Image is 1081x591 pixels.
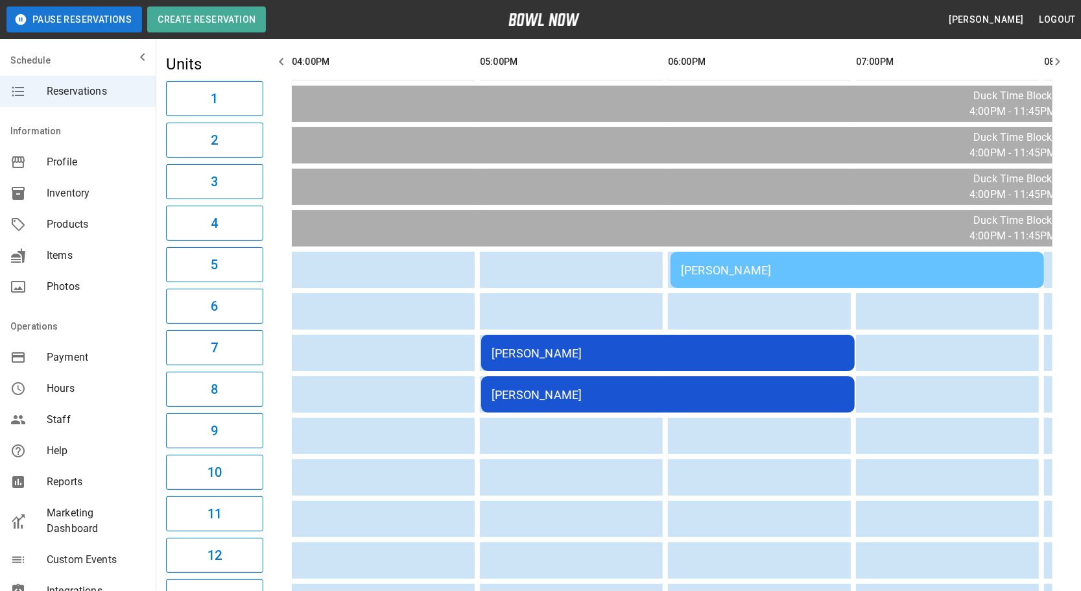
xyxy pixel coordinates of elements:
span: Custom Events [47,552,145,568]
h6: 5 [211,254,218,275]
button: 3 [166,164,263,199]
h6: 10 [208,462,222,483]
h6: 6 [211,296,218,317]
button: 10 [166,455,263,490]
span: Help [47,443,145,459]
div: [PERSON_NAME] [681,263,1034,277]
button: [PERSON_NAME] [944,8,1028,32]
button: 1 [166,81,263,116]
button: 7 [166,330,263,365]
button: Create Reservation [147,6,266,32]
th: 06:00PM [668,43,851,80]
span: Marketing Dashboard [47,505,145,537]
button: Pause Reservations [6,6,142,32]
th: 04:00PM [292,43,475,80]
span: Payment [47,350,145,365]
h5: Units [166,54,263,75]
span: Products [47,217,145,232]
h6: 12 [208,545,222,566]
h6: 3 [211,171,218,192]
button: 11 [166,496,263,531]
h6: 7 [211,337,218,358]
button: 9 [166,413,263,448]
h6: 8 [211,379,218,400]
button: Logout [1034,8,1081,32]
img: logo [508,13,580,26]
th: 07:00PM [856,43,1039,80]
span: Photos [47,279,145,295]
span: Profile [47,154,145,170]
h6: 11 [208,503,222,524]
h6: 4 [211,213,218,234]
button: 4 [166,206,263,241]
h6: 1 [211,88,218,109]
h6: 9 [211,420,218,441]
button: 12 [166,538,263,573]
button: 8 [166,372,263,407]
button: 6 [166,289,263,324]
span: Reports [47,474,145,490]
div: [PERSON_NAME] [492,388,844,402]
span: Items [47,248,145,263]
button: 5 [166,247,263,282]
span: Hours [47,381,145,396]
span: Reservations [47,84,145,99]
h6: 2 [211,130,218,151]
div: [PERSON_NAME] [492,346,844,360]
th: 05:00PM [480,43,663,80]
span: Inventory [47,186,145,201]
span: Staff [47,412,145,428]
button: 2 [166,123,263,158]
